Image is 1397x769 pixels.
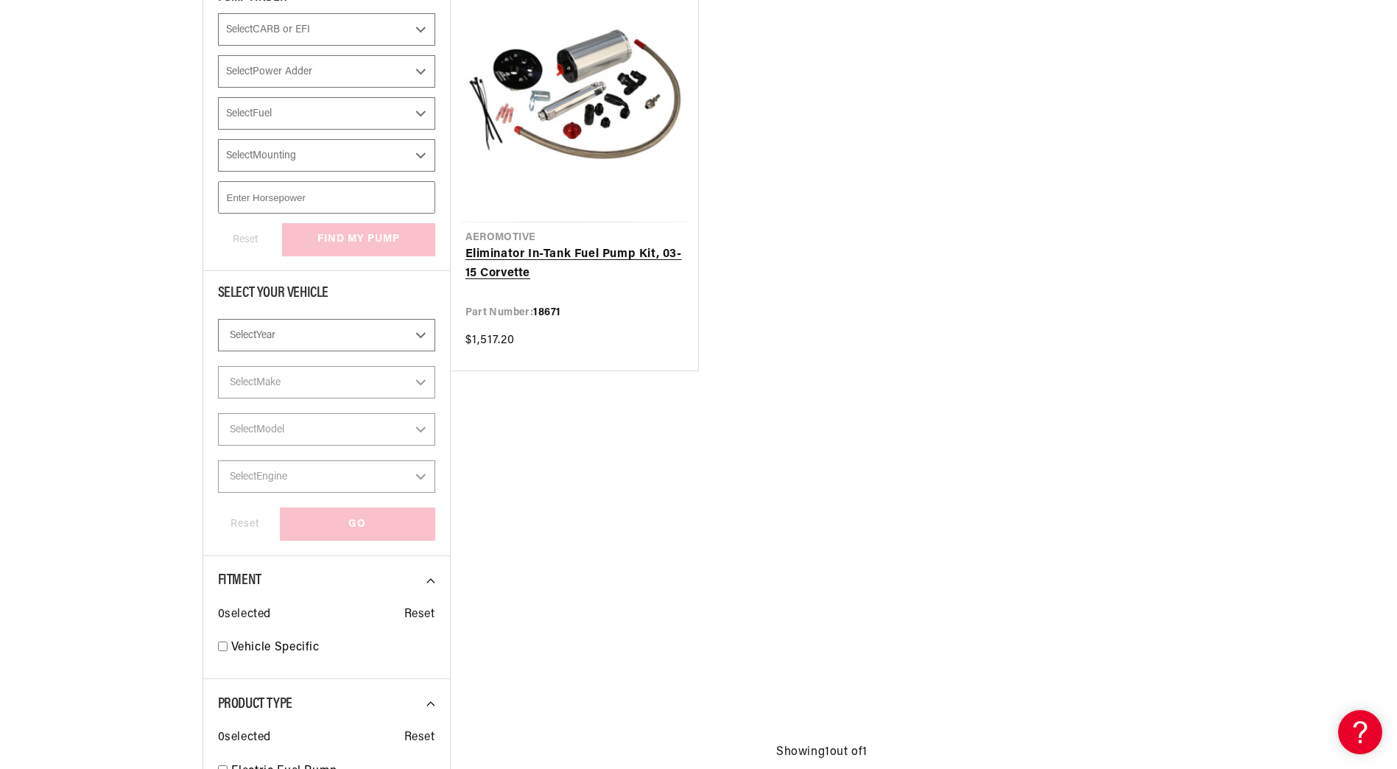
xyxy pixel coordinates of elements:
span: 0 selected [218,728,271,748]
select: Model [218,413,435,446]
span: Fitment [218,573,261,588]
select: CARB or EFI [218,13,435,46]
a: Eliminator In-Tank Fuel Pump Kit, 03-15 Corvette [465,245,683,283]
span: Product Type [218,697,292,712]
span: 0 selected [218,605,271,625]
span: Showing 1 out of 1 [776,743,868,762]
select: Make [218,366,435,398]
select: Power Adder [218,55,435,88]
a: Vehicle Specific [231,639,435,658]
span: Reset [404,605,435,625]
select: Mounting [218,139,435,172]
select: Fuel [218,97,435,130]
span: Reset [404,728,435,748]
div: Select Your Vehicle [218,286,435,304]
input: Enter Horsepower [218,181,435,214]
select: Year [218,319,435,351]
select: Engine [218,460,435,493]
